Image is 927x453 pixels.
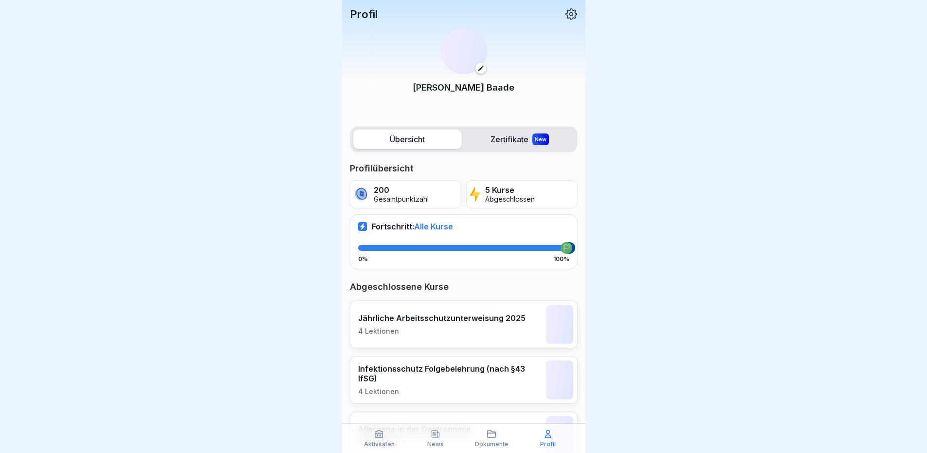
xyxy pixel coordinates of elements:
[553,256,569,263] p: 100%
[350,356,578,404] a: Infektionsschutz Folgebelehrung (nach §43 IfSG)4 Lektionen
[475,441,509,448] p: Dokumente
[350,301,578,348] a: Jährliche Arbeitsschutzunterweisung 20254 Lektionen
[358,313,526,323] p: Jährliche Arbeitsschutzunterweisung 2025
[466,130,574,149] label: Zertifikate
[358,364,541,383] p: Infektionsschutz Folgebelehrung (nach §43 IfSG)
[374,186,429,195] p: 200
[470,186,481,203] img: lightning.svg
[364,441,395,448] p: Aktivitäten
[358,256,368,263] p: 0%
[350,8,378,20] p: Profil
[485,195,535,204] p: Abgeschlossen
[485,186,535,195] p: 5 Kurse
[358,387,541,396] p: 4 Lektionen
[350,281,578,293] p: Abgeschlossene Kurse
[413,81,514,94] p: [PERSON_NAME] Baade
[427,441,444,448] p: News
[353,186,369,203] img: coin.svg
[372,222,453,231] p: Fortschritt:
[358,327,526,336] p: 4 Lektionen
[374,195,429,204] p: Gesamtpunktzahl
[540,441,556,448] p: Profil
[532,133,549,145] div: New
[350,163,578,174] p: Profilübersicht
[414,222,453,231] span: Alle Kurse
[353,130,462,149] label: Übersicht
